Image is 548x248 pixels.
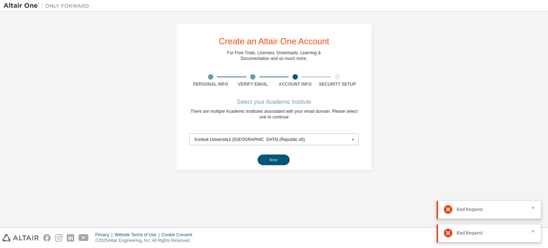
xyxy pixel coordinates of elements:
[78,234,89,242] img: youtube.svg
[457,207,483,212] span: Bad Request
[55,234,62,242] img: instagram.svg
[237,100,311,104] div: Select your Academic Institute
[316,81,359,87] div: Security Setup
[95,238,197,244] p: © 2025 Altair Engineering, Inc. All Rights Reserved.
[457,230,483,236] span: Bad Request
[232,81,274,87] div: Verify Email
[189,81,232,87] div: Personal Info
[227,50,321,61] div: For Free Trials, Licenses, Downloads, Learning & Documentation and so much more.
[2,234,39,242] img: altair_logo.svg
[162,232,196,238] div: Cookie Consent
[219,37,329,46] div: Create an Altair One Account
[189,108,359,120] div: There are multiple Academic Institutes assosiated with your email domain. Please select one to co...
[115,232,162,238] div: Website Terms of Use
[43,234,51,242] img: facebook.svg
[67,234,74,242] img: linkedin.svg
[95,232,115,238] div: Privacy
[274,81,316,87] div: Account Info
[258,155,290,165] button: Next
[4,2,93,9] img: Altair One
[194,137,350,142] div: Konkuk University1 ([GEOGRAPHIC_DATA] (Republic of))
